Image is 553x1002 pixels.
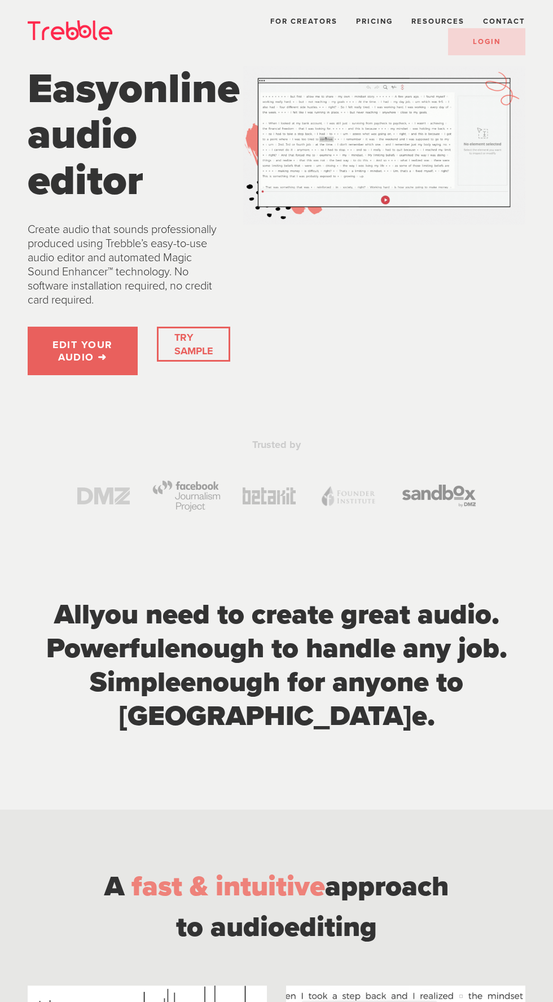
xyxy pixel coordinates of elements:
[483,17,525,26] a: Contact
[104,869,124,903] span: A
[71,438,482,451] p: Trusted by
[170,326,217,362] a: TRY SAMPLE
[243,487,296,504] img: https%3A%2F%2Fweb.trebble.fm%2Flanding_page_assets%2FbetakitLogo.png
[54,597,90,631] span: All
[28,20,112,40] img: Trebble
[90,665,181,699] span: Simple
[28,327,138,375] a: EDIT YOUR AUDIO ➜
[28,64,118,114] span: Easy
[28,66,224,204] h1: online audio editor
[28,223,224,307] p: Create audio that sounds professionally produced using Trebble’s easy-to-use audio editor and aut...
[402,485,476,507] img: https%3A%2F%2Fweb.trebble.fm%2Flanding_page_assets%2Fsandbox_gray.png
[473,37,501,46] span: LOGIN
[448,28,525,55] a: LOGIN
[28,866,525,947] div: approach to audio
[318,484,380,509] img: https%3A%2F%2Fweb.trebble.fm%2Flanding_page_assets%2Ffi_gray.png
[356,17,393,26] a: Pricing
[243,66,525,225] img: Trebble Audio Editor Demo Gif
[28,597,525,733] h2: you need to create great audio. enough to handle any job. enough for anyone to [GEOGRAPHIC_DATA]
[46,631,165,665] span: Powerful
[411,17,464,26] span: Resources
[152,481,220,512] img: https%3A%2F%2Fweb.trebble.fm%2Flanding_page_assets%2Ffacebook_journalism_gray.png
[270,17,337,26] a: For Creators
[131,869,325,903] span: fast & intuitive
[412,699,435,733] span: e.
[284,910,377,944] span: editing
[77,487,130,504] img: https%3A%2F%2Fweb.trebble.fm%2Flanding_page_assets%2Fdmz_gray.png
